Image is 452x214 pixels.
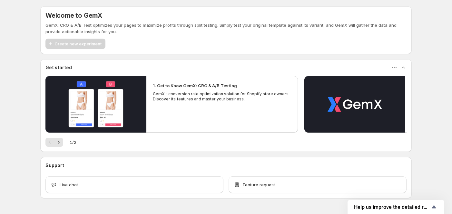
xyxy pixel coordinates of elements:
[45,64,72,71] h3: Get started
[354,204,430,210] span: Help us improve the detailed report for A/B campaigns
[354,203,438,211] button: Show survey - Help us improve the detailed report for A/B campaigns
[60,181,78,188] span: Live chat
[70,139,76,145] span: 1 / 2
[45,162,64,169] h3: Support
[243,181,275,188] span: Feature request
[45,138,63,147] nav: Pagination
[153,91,291,102] p: GemX - conversion rate optimization solution for Shopify store owners. Discover its features and ...
[45,76,146,133] button: Play video
[304,76,405,133] button: Play video
[153,82,237,89] h2: 1. Get to Know GemX: CRO & A/B Testing
[54,138,63,147] button: Next
[45,12,102,19] h5: Welcome to GemX
[45,22,407,35] p: GemX: CRO & A/B Test optimizes your pages to maximize profits through split testing. Simply test ...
